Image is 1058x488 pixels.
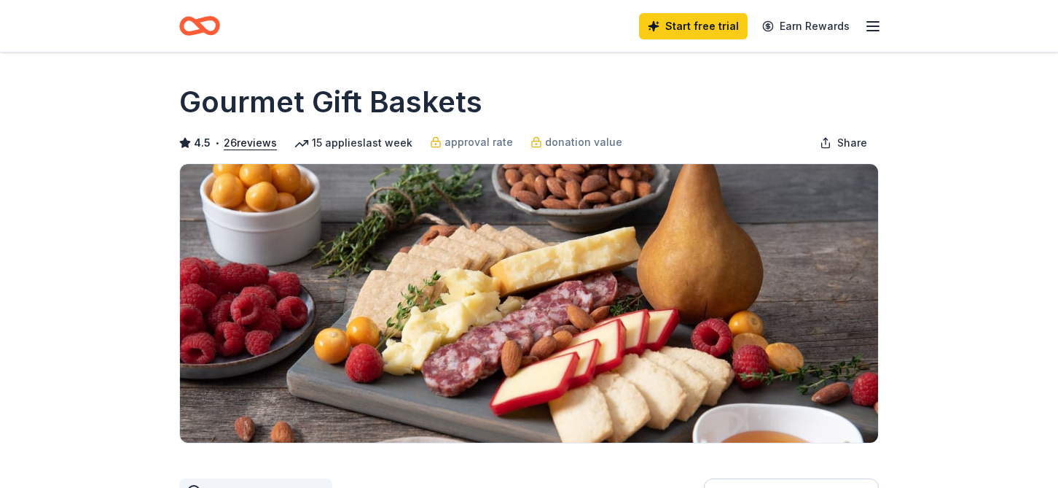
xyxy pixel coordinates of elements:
a: Home [179,9,220,43]
button: Share [808,128,879,158]
span: • [215,137,220,149]
span: approval rate [444,133,513,151]
img: Image for Gourmet Gift Baskets [180,164,878,443]
span: 4.5 [194,134,211,152]
div: 15 applies last week [294,134,412,152]
button: 26reviews [224,134,277,152]
a: Start free trial [639,13,748,39]
a: donation value [530,133,622,151]
span: Share [837,134,867,152]
a: approval rate [430,133,513,151]
h1: Gourmet Gift Baskets [179,82,482,123]
span: donation value [545,133,622,151]
a: Earn Rewards [753,13,858,39]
